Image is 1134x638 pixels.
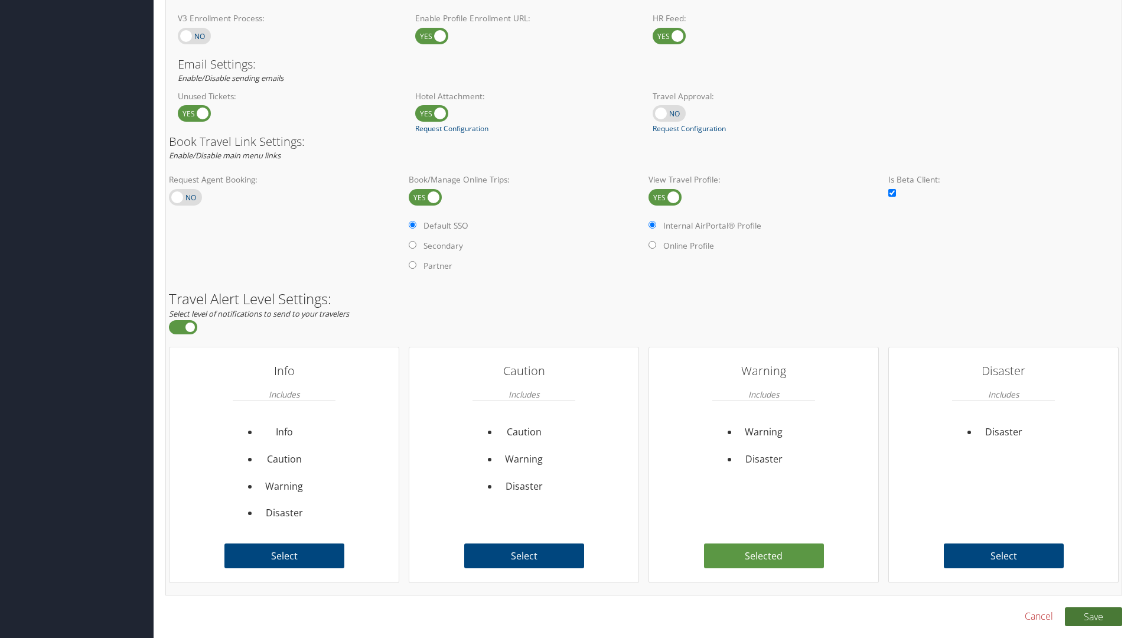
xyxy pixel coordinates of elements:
[259,419,310,446] li: Info
[498,473,550,500] li: Disaster
[649,174,879,185] label: View Travel Profile:
[178,90,397,102] label: Unused Tickets:
[415,123,488,134] a: Request Configuration
[259,446,310,473] li: Caution
[704,543,824,568] label: Selected
[464,543,584,568] label: Select
[169,136,1119,148] h3: Book Travel Link Settings:
[509,383,539,406] em: Includes
[712,359,815,383] h3: Warning
[178,58,1110,70] h3: Email Settings:
[233,359,335,383] h3: Info
[498,419,550,446] li: Caution
[1025,609,1053,623] a: Cancel
[259,473,310,500] li: Warning
[978,419,1029,446] li: Disaster
[169,150,281,161] em: Enable/Disable main menu links
[988,383,1019,406] em: Includes
[498,446,550,473] li: Warning
[738,446,790,473] li: Disaster
[423,260,452,272] label: Partner
[169,174,399,185] label: Request Agent Booking:
[415,90,635,102] label: Hotel Attachment:
[472,359,575,383] h3: Caution
[1065,607,1122,626] button: Save
[178,73,283,83] em: Enable/Disable sending emails
[169,308,349,319] em: Select level of notifications to send to your travelers
[269,383,299,406] em: Includes
[409,174,639,185] label: Book/Manage Online Trips:
[423,220,468,232] label: Default SSO
[748,383,779,406] em: Includes
[663,240,714,252] label: Online Profile
[952,359,1055,383] h3: Disaster
[169,292,1119,306] h2: Travel Alert Level Settings:
[224,543,344,568] label: Select
[653,90,872,102] label: Travel Approval:
[738,419,790,446] li: Warning
[653,12,872,24] label: HR Feed:
[653,123,726,134] a: Request Configuration
[663,220,761,232] label: Internal AirPortal® Profile
[423,240,463,252] label: Secondary
[888,174,1119,185] label: Is Beta Client:
[178,12,397,24] label: V3 Enrollment Process:
[944,543,1064,568] label: Select
[259,500,310,527] li: Disaster
[415,12,635,24] label: Enable Profile Enrollment URL:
